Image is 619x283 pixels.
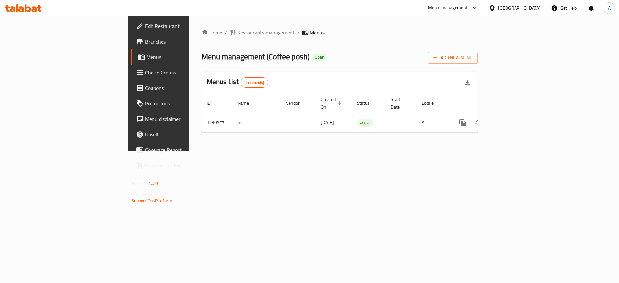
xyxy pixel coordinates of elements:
[207,77,268,88] h2: Menus List
[391,95,409,111] span: Start Date
[131,65,232,80] a: Choice Groups
[297,29,300,36] li: /
[145,161,227,169] span: Grocery Checklist
[145,100,227,107] span: Promotions
[145,115,227,123] span: Menu disclaimer
[450,93,522,113] th: Actions
[321,95,344,111] span: Created On
[146,53,227,61] span: Menus
[417,113,450,132] td: All
[131,34,232,49] a: Branches
[132,197,172,205] a: Support.OpsPlatform
[145,22,227,30] span: Edit Restaurant
[241,80,268,86] span: 1 record(s)
[357,119,373,127] span: Active
[131,18,232,34] a: Edit Restaurant
[237,29,295,36] span: Restaurants management
[201,49,309,64] span: Menu management ( Coffee posh )
[357,99,378,107] span: Status
[608,5,611,12] span: A
[131,49,232,65] a: Menus
[498,5,541,12] div: [GEOGRAPHIC_DATA]
[433,54,473,62] span: Add New Menu
[145,84,227,92] span: Coupons
[207,99,219,107] span: ID
[321,118,334,127] span: [DATE]
[145,38,227,45] span: Branches
[470,115,486,131] button: Change Status
[131,142,232,158] a: Coverage Report
[286,99,308,107] span: Vendor
[201,93,522,133] table: enhanced table
[148,179,158,188] span: 1.0.0
[310,29,325,36] span: Menus
[455,115,470,131] button: more
[145,131,227,138] span: Upsell
[131,158,232,173] a: Grocery Checklist
[201,29,478,36] nav: breadcrumb
[241,77,269,88] div: Total records count
[230,29,295,36] a: Restaurants management
[422,99,442,107] span: Locale
[131,80,232,96] a: Coupons
[131,111,232,127] a: Menu disclaimer
[131,96,232,111] a: Promotions
[145,69,227,76] span: Choice Groups
[386,113,417,132] td: -
[232,113,281,132] td: ne
[131,127,232,142] a: Upsell
[428,4,468,12] div: Menu-management
[132,190,161,199] span: Get support on:
[132,179,147,188] span: Version:
[145,146,227,154] span: Coverage Report
[312,54,327,60] span: Open
[238,99,257,107] span: Name
[428,52,478,64] button: Add New Menu
[460,75,475,90] div: Export file
[312,54,327,61] div: Open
